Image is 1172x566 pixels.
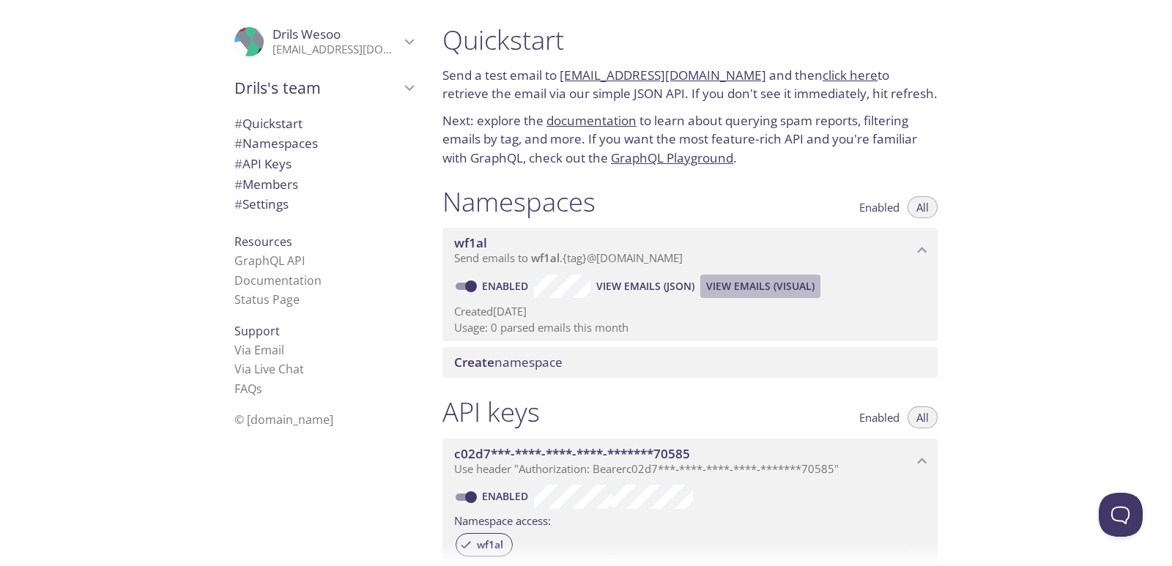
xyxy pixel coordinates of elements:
[454,509,551,530] label: Namespace access:
[234,155,242,172] span: #
[234,135,242,152] span: #
[272,26,341,42] span: Drils Wesoo
[454,320,926,335] p: Usage: 0 parsed emails this month
[823,67,878,83] a: click here
[234,176,242,193] span: #
[256,381,262,397] span: s
[223,194,425,215] div: Team Settings
[454,250,683,265] span: Send emails to . {tag} @[DOMAIN_NAME]
[442,395,540,428] h1: API keys
[234,342,284,358] a: Via Email
[908,406,938,428] button: All
[223,113,425,134] div: Quickstart
[611,149,733,166] a: GraphQL Playground
[234,272,322,288] a: Documentation
[223,69,425,107] div: Drils's team
[442,228,938,273] div: wf1al namespace
[223,133,425,154] div: Namespaces
[908,196,938,218] button: All
[234,291,300,308] a: Status Page
[234,115,242,132] span: #
[560,67,766,83] a: [EMAIL_ADDRESS][DOMAIN_NAME]
[442,347,938,378] div: Create namespace
[272,42,400,57] p: [EMAIL_ADDRESS][DOMAIN_NAME]
[234,323,280,339] span: Support
[234,78,400,98] span: Drils's team
[454,354,494,370] span: Create
[546,112,637,129] a: documentation
[223,18,425,66] div: Drils Wesoo
[234,196,289,212] span: Settings
[234,115,303,132] span: Quickstart
[454,234,487,251] span: wf1al
[531,250,560,265] span: wf1al
[234,135,318,152] span: Namespaces
[234,176,298,193] span: Members
[1099,493,1143,537] iframe: Help Scout Beacon - Open
[234,155,292,172] span: API Keys
[234,196,242,212] span: #
[480,279,534,293] a: Enabled
[223,154,425,174] div: API Keys
[442,23,938,56] h1: Quickstart
[454,304,926,319] p: Created [DATE]
[700,275,820,298] button: View Emails (Visual)
[223,174,425,195] div: Members
[596,278,694,295] span: View Emails (JSON)
[442,185,596,218] h1: Namespaces
[234,361,304,377] a: Via Live Chat
[456,533,513,556] div: wf1al
[234,412,333,428] span: © [DOMAIN_NAME]
[442,111,938,168] p: Next: explore the to learn about querying spam reports, filtering emails by tag, and more. If you...
[442,66,938,103] p: Send a test email to and then to retrieve the email via our simple JSON API. If you don't see it ...
[480,489,534,503] a: Enabled
[234,253,305,269] a: GraphQL API
[468,538,512,551] span: wf1al
[850,406,908,428] button: Enabled
[234,234,292,250] span: Resources
[590,275,700,298] button: View Emails (JSON)
[454,354,563,370] span: namespace
[850,196,908,218] button: Enabled
[706,278,815,295] span: View Emails (Visual)
[234,381,262,397] a: FAQ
